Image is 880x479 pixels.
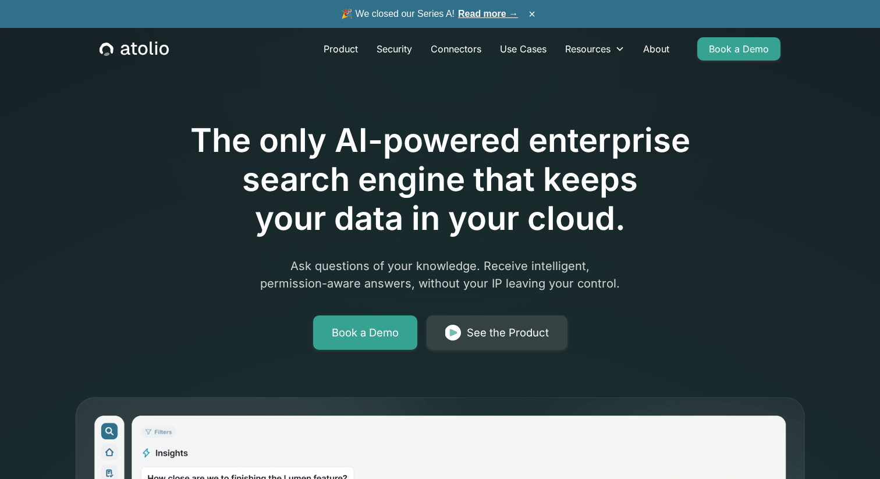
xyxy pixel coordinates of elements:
span: 🎉 We closed our Series A! [341,7,518,21]
div: Resources [556,37,634,61]
p: Ask questions of your knowledge. Receive intelligent, permission-aware answers, without your IP l... [217,257,663,292]
a: About [634,37,679,61]
div: See the Product [467,325,549,341]
a: Read more → [458,9,518,19]
button: × [525,8,539,20]
h1: The only AI-powered enterprise search engine that keeps your data in your cloud. [142,121,738,239]
iframe: Chat Widget [822,423,880,479]
a: Book a Demo [697,37,780,61]
a: Use Cases [491,37,556,61]
div: Resources [565,42,611,56]
a: Security [367,37,421,61]
a: See the Product [427,315,567,350]
a: home [100,41,169,56]
a: Connectors [421,37,491,61]
a: Book a Demo [313,315,417,350]
a: Product [314,37,367,61]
